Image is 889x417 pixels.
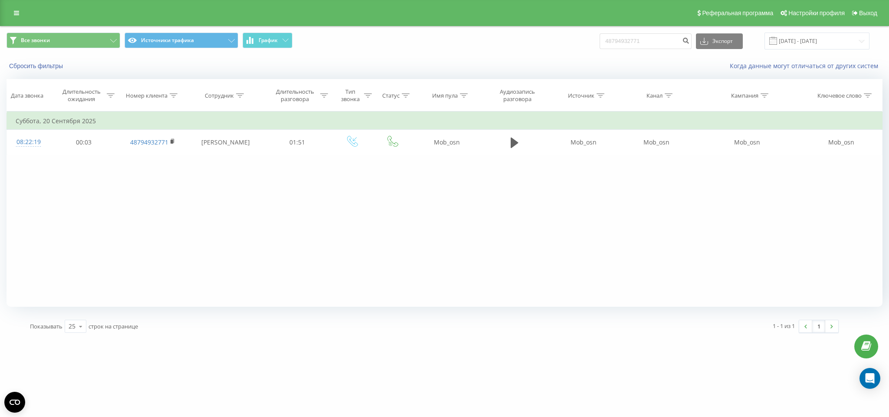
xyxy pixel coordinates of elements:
[7,62,67,70] button: Сбросить фильтры
[696,33,743,49] button: Экспорт
[205,92,234,99] div: Сотрудник
[243,33,292,48] button: График
[801,130,882,155] td: Mob_osn
[547,130,620,155] td: Mob_osn
[259,37,278,43] span: График
[188,130,263,155] td: [PERSON_NAME]
[859,368,880,389] div: Open Intercom Messenger
[7,33,120,48] button: Все звонки
[773,322,795,330] div: 1 - 1 из 1
[89,322,138,330] span: строк на странице
[58,88,105,103] div: Длительность ожидания
[339,88,362,103] div: Тип звонка
[21,37,50,44] span: Все звонки
[412,130,482,155] td: Mob_osn
[568,92,594,99] div: Источник
[730,62,882,70] a: Когда данные могут отличаться от других систем
[646,92,663,99] div: Канал
[600,33,692,49] input: Поиск по номеру
[130,138,168,146] a: 48794932771
[382,92,400,99] div: Статус
[4,392,25,413] button: Open CMP widget
[16,134,41,151] div: 08:22:19
[432,92,458,99] div: Имя пула
[859,10,877,16] span: Выход
[812,320,825,332] a: 1
[731,92,758,99] div: Кампания
[69,322,75,331] div: 25
[702,10,773,16] span: Реферальная программа
[126,92,167,99] div: Номер клиента
[490,88,545,103] div: Аудиозапись разговора
[272,88,318,103] div: Длительность разговора
[817,92,862,99] div: Ключевое слово
[620,130,693,155] td: Mob_osn
[693,130,801,155] td: Mob_osn
[263,130,331,155] td: 01:51
[125,33,238,48] button: Источники трафика
[11,92,43,99] div: Дата звонка
[788,10,845,16] span: Настройки профиля
[7,112,882,130] td: Суббота, 20 Сентября 2025
[50,130,118,155] td: 00:03
[30,322,62,330] span: Показывать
